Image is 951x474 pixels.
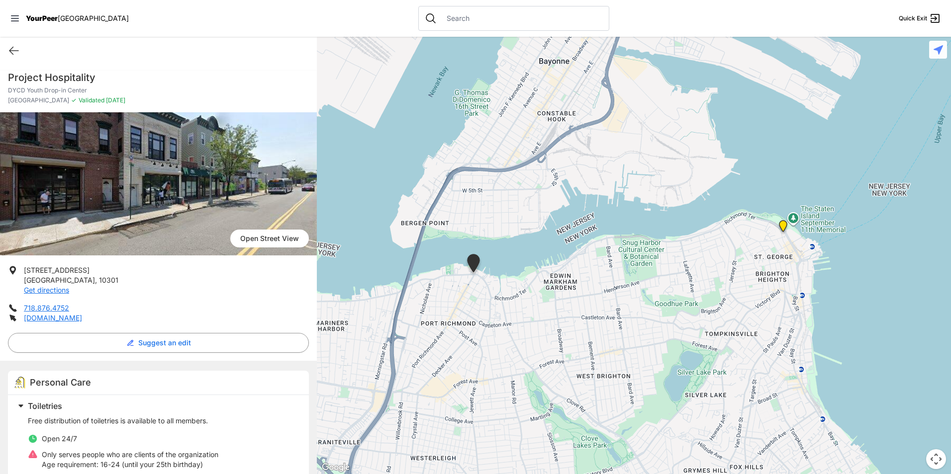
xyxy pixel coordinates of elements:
[42,460,218,470] p: 16-24 (until your 25th birthday)
[24,286,69,294] a: Get directions
[138,338,191,348] span: Suggest an edit
[79,96,104,104] span: Validated
[24,314,82,322] a: [DOMAIN_NAME]
[319,461,352,474] img: Google
[8,71,309,84] h1: Project Hospitality
[899,14,927,22] span: Quick Exit
[24,276,95,284] span: [GEOGRAPHIC_DATA]
[30,377,91,388] span: Personal Care
[8,96,69,104] span: [GEOGRAPHIC_DATA]
[42,460,98,469] span: Age requirement:
[8,333,309,353] button: Suggest an edit
[42,450,218,459] span: Only serves people who are clients of the organization
[42,434,77,443] span: Open 24/7
[441,13,603,23] input: Search
[71,96,77,104] span: ✓
[230,230,309,247] span: Open Street View
[26,14,58,22] span: YourPeer
[104,96,125,104] span: [DATE]
[99,276,118,284] span: 10301
[8,86,309,94] p: DYCD Youth Drop-in Center
[777,220,789,236] div: Adult Drop-in Center
[899,12,941,24] a: Quick Exit
[465,254,482,276] div: DYCD Youth Drop-in Center
[95,276,97,284] span: ,
[319,461,352,474] a: Open this area in Google Maps (opens a new window)
[28,416,297,426] p: Free distribution of toiletries is available to all members.
[24,304,69,312] a: 718.876.4752
[24,266,90,274] span: [STREET_ADDRESS]
[26,15,129,21] a: YourPeer[GEOGRAPHIC_DATA]
[58,14,129,22] span: [GEOGRAPHIC_DATA]
[926,449,946,469] button: Map camera controls
[28,401,62,411] span: Toiletries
